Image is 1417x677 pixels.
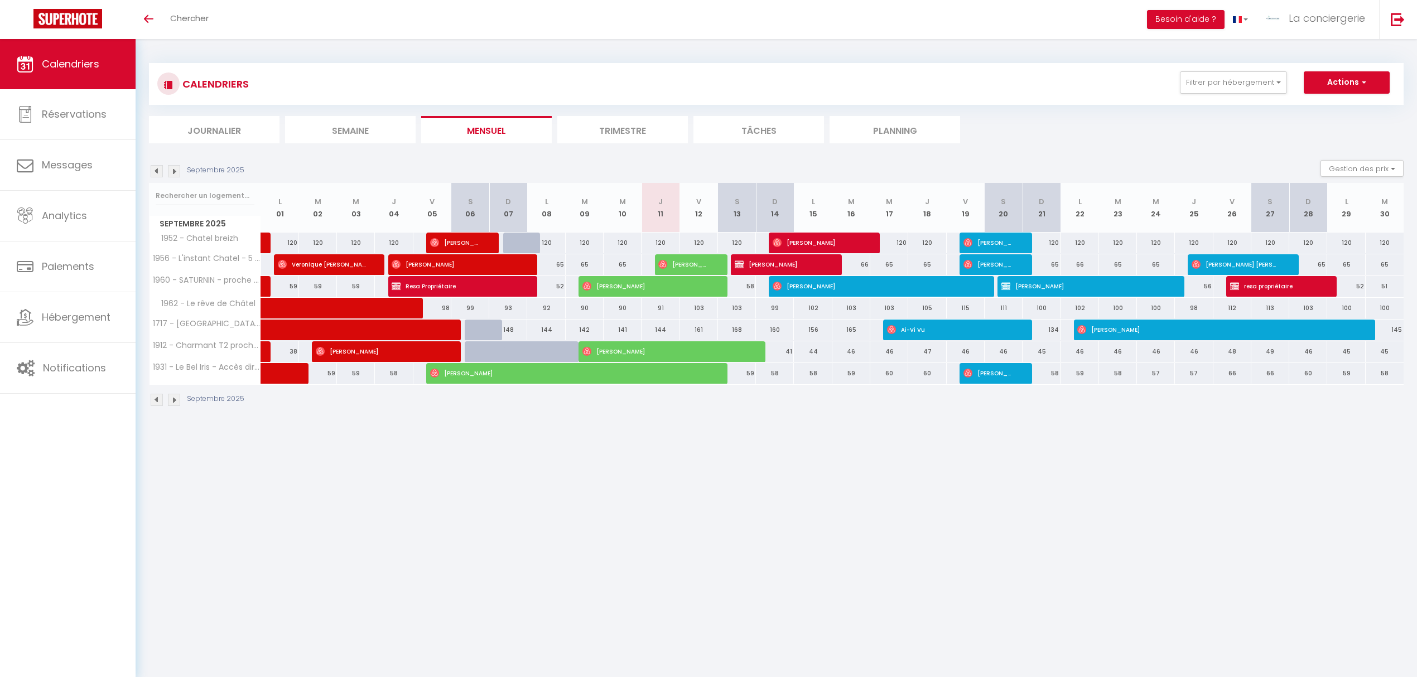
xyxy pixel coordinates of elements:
div: 49 [1251,341,1289,362]
li: Mensuel [421,116,552,143]
div: 59 [1061,363,1098,384]
div: 60 [908,363,946,384]
p: Septembre 2025 [187,165,244,176]
div: 65 [1137,254,1175,275]
div: 59 [1327,363,1365,384]
div: 144 [527,320,565,340]
input: Rechercher un logement... [156,186,254,206]
span: 1931 - Le Bel Iris - Accès direct plage [151,363,263,371]
span: Analytics [42,209,87,223]
th: 29 [1327,183,1365,233]
div: 38 [261,341,299,362]
th: 26 [1213,183,1251,233]
div: 92 [527,298,565,318]
div: 103 [870,298,908,318]
div: 120 [375,233,413,253]
div: 66 [1251,363,1289,384]
abbr: V [963,196,968,207]
th: 28 [1289,183,1327,233]
div: 120 [680,233,718,253]
li: Trimestre [557,116,688,143]
abbr: J [925,196,929,207]
span: Septembre 2025 [150,216,261,232]
div: 46 [832,341,870,362]
span: [PERSON_NAME] [1077,319,1356,340]
span: Notifications [43,361,106,375]
div: 100 [1023,298,1061,318]
span: Veronique [PERSON_NAME] [278,254,367,275]
div: 59 [337,363,375,384]
p: Septembre 2025 [187,394,244,404]
div: 59 [718,363,756,384]
span: [PERSON_NAME] [582,275,709,297]
div: 120 [566,233,604,253]
abbr: V [696,196,701,207]
abbr: J [392,196,396,207]
div: 165 [832,320,870,340]
div: 91 [642,298,679,318]
span: Paiements [42,259,94,273]
th: 10 [604,183,642,233]
div: 120 [1366,233,1404,253]
div: 66 [1213,363,1251,384]
div: 65 [1366,254,1404,275]
div: 98 [413,298,451,318]
div: 156 [794,320,832,340]
span: [PERSON_NAME] [963,362,1014,384]
div: 65 [527,254,565,275]
span: [PERSON_NAME] [963,254,1014,275]
span: [PERSON_NAME] [316,341,442,362]
abbr: V [1230,196,1235,207]
div: 161 [680,320,718,340]
div: 60 [870,363,908,384]
th: 30 [1366,183,1404,233]
img: logout [1391,12,1405,26]
div: 46 [1099,341,1137,362]
div: 51 [1366,276,1404,297]
div: 65 [870,254,908,275]
div: 103 [718,298,756,318]
abbr: M [619,196,626,207]
button: Ouvrir le widget de chat LiveChat [9,4,42,38]
abbr: J [658,196,663,207]
div: 120 [604,233,642,253]
div: 141 [604,320,642,340]
div: 58 [1099,363,1137,384]
div: 65 [604,254,642,275]
div: 57 [1175,363,1213,384]
div: 46 [947,341,985,362]
div: 105 [908,298,946,318]
div: 115 [947,298,985,318]
div: 58 [375,363,413,384]
th: 18 [908,183,946,233]
div: 120 [337,233,375,253]
span: [PERSON_NAME] [773,232,861,253]
abbr: M [315,196,321,207]
div: 100 [1327,298,1365,318]
li: Tâches [693,116,824,143]
div: 46 [1137,341,1175,362]
div: 120 [527,233,565,253]
span: [PERSON_NAME] [PERSON_NAME] [1192,254,1280,275]
span: 1960 - SATURNIN - proche mer avec piscine [151,276,263,284]
th: 16 [832,183,870,233]
li: Planning [830,116,960,143]
div: 120 [299,233,337,253]
th: 22 [1061,183,1098,233]
div: 46 [985,341,1023,362]
span: Ai-Vi Vu [887,319,1014,340]
span: Resa Propriétaire [392,275,518,297]
span: [PERSON_NAME] [963,232,1014,253]
button: Besoin d'aide ? [1147,10,1225,29]
div: 103 [832,298,870,318]
div: 65 [1023,254,1061,275]
div: 120 [718,233,756,253]
div: 120 [1289,233,1327,253]
div: 99 [451,298,489,318]
th: 09 [566,183,604,233]
abbr: L [545,196,548,207]
abbr: L [1345,196,1348,207]
div: 52 [527,276,565,297]
div: 59 [832,363,870,384]
img: ... [1265,10,1281,27]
